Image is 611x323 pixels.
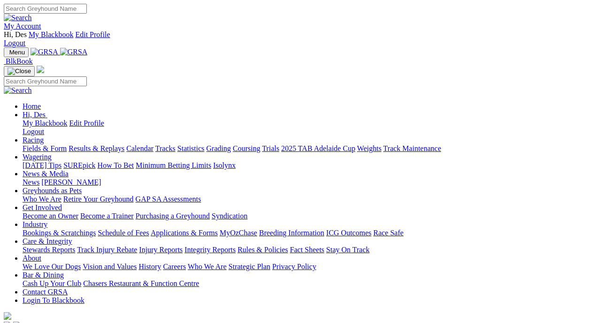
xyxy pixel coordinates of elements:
[23,296,84,304] a: Login To Blackbook
[23,119,607,136] div: Hi, Des
[23,144,607,153] div: Racing
[4,22,41,30] a: My Account
[4,39,25,47] a: Logout
[4,30,27,38] span: Hi, Des
[23,161,607,170] div: Wagering
[23,279,607,288] div: Bar & Dining
[155,144,176,152] a: Tracks
[23,102,41,110] a: Home
[23,246,75,254] a: Stewards Reports
[8,68,31,75] img: Close
[23,178,607,187] div: News & Media
[23,195,607,203] div: Greyhounds as Pets
[23,246,607,254] div: Care & Integrity
[326,229,371,237] a: ICG Outcomes
[69,119,104,127] a: Edit Profile
[23,111,46,119] span: Hi, Des
[177,144,205,152] a: Statistics
[4,4,87,14] input: Search
[23,203,62,211] a: Get Involved
[206,144,231,152] a: Grading
[4,47,29,57] button: Toggle navigation
[4,30,607,47] div: My Account
[213,161,236,169] a: Isolynx
[69,144,124,152] a: Results & Replays
[23,144,67,152] a: Fields & Form
[37,66,44,73] img: logo-grsa-white.png
[80,212,134,220] a: Become a Trainer
[23,288,68,296] a: Contact GRSA
[63,161,95,169] a: SUREpick
[259,229,324,237] a: Breeding Information
[4,14,32,22] img: Search
[136,212,210,220] a: Purchasing a Greyhound
[9,49,25,56] span: Menu
[163,263,186,270] a: Careers
[23,212,607,220] div: Get Involved
[23,263,81,270] a: We Love Our Dogs
[23,136,44,144] a: Racing
[383,144,441,152] a: Track Maintenance
[23,279,81,287] a: Cash Up Your Club
[151,229,218,237] a: Applications & Forms
[23,187,82,195] a: Greyhounds as Pets
[4,57,33,65] a: BlkBook
[23,271,64,279] a: Bar & Dining
[77,246,137,254] a: Track Injury Rebate
[4,66,35,76] button: Toggle navigation
[357,144,382,152] a: Weights
[23,220,47,228] a: Industry
[23,128,44,135] a: Logout
[4,76,87,86] input: Search
[4,312,11,320] img: logo-grsa-white.png
[373,229,403,237] a: Race Safe
[229,263,270,270] a: Strategic Plan
[139,246,183,254] a: Injury Reports
[23,153,52,161] a: Wagering
[29,30,74,38] a: My Blackbook
[272,263,316,270] a: Privacy Policy
[63,195,134,203] a: Retire Your Greyhound
[237,246,288,254] a: Rules & Policies
[83,263,137,270] a: Vision and Values
[83,279,199,287] a: Chasers Restaurant & Function Centre
[6,57,33,65] span: BlkBook
[290,246,324,254] a: Fact Sheets
[326,246,369,254] a: Stay On Track
[23,263,607,271] div: About
[60,48,88,56] img: GRSA
[184,246,236,254] a: Integrity Reports
[23,170,69,178] a: News & Media
[23,111,47,119] a: Hi, Des
[98,229,149,237] a: Schedule of Fees
[262,144,279,152] a: Trials
[23,237,72,245] a: Care & Integrity
[212,212,247,220] a: Syndication
[41,178,101,186] a: [PERSON_NAME]
[23,229,96,237] a: Bookings & Scratchings
[233,144,260,152] a: Coursing
[31,48,58,56] img: GRSA
[188,263,227,270] a: Who We Are
[126,144,153,152] a: Calendar
[23,229,607,237] div: Industry
[220,229,257,237] a: MyOzChase
[281,144,355,152] a: 2025 TAB Adelaide Cup
[138,263,161,270] a: History
[23,195,61,203] a: Who We Are
[4,86,32,95] img: Search
[23,119,68,127] a: My Blackbook
[23,161,61,169] a: [DATE] Tips
[23,212,78,220] a: Become an Owner
[23,254,41,262] a: About
[75,30,110,38] a: Edit Profile
[23,178,39,186] a: News
[136,161,211,169] a: Minimum Betting Limits
[136,195,201,203] a: GAP SA Assessments
[98,161,134,169] a: How To Bet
